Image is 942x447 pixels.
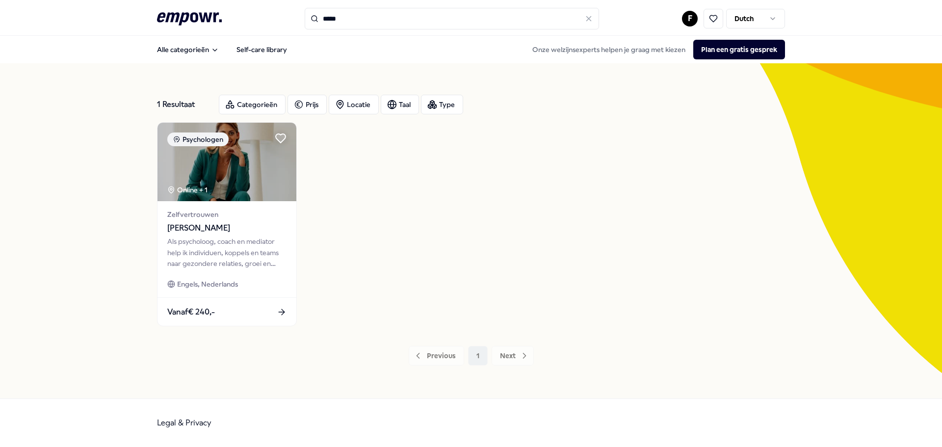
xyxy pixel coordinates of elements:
[329,95,379,114] button: Locatie
[305,8,599,29] input: Search for products, categories or subcategories
[421,95,463,114] button: Type
[149,40,227,59] button: Alle categorieën
[167,184,208,195] div: Online + 1
[157,95,211,114] div: 1 Resultaat
[524,40,785,59] div: Onze welzijnsexperts helpen je graag met kiezen
[177,279,238,289] span: Engels, Nederlands
[219,95,286,114] button: Categorieën
[381,95,419,114] button: Taal
[157,123,296,201] img: package image
[149,40,295,59] nav: Main
[167,236,287,269] div: Als psycholoog, coach en mediator help ik individuen, koppels en teams naar gezondere relaties, g...
[157,418,211,427] a: Legal & Privacy
[167,306,215,318] span: Vanaf € 240,-
[167,132,229,146] div: Psychologen
[167,209,287,220] span: Zelfvertrouwen
[682,11,698,26] button: F
[167,222,287,235] span: [PERSON_NAME]
[693,40,785,59] button: Plan een gratis gesprek
[229,40,295,59] a: Self-care library
[157,122,297,326] a: package imagePsychologenOnline + 1Zelfvertrouwen[PERSON_NAME]Als psycholoog, coach en mediator he...
[288,95,327,114] button: Prijs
